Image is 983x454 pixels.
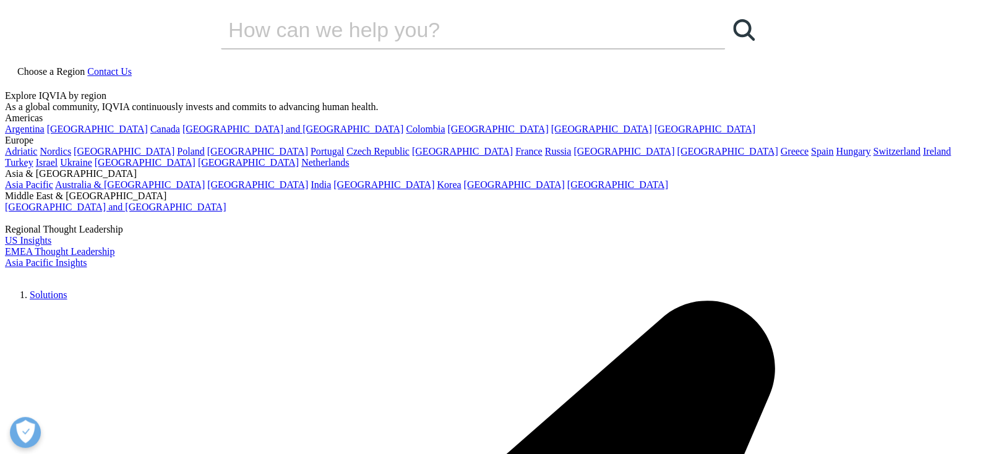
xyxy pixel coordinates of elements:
[198,157,299,168] a: [GEOGRAPHIC_DATA]
[55,179,205,190] a: Australia & [GEOGRAPHIC_DATA]
[873,146,920,156] a: Switzerland
[412,146,513,156] a: [GEOGRAPHIC_DATA]
[60,157,92,168] a: Ukraine
[333,179,434,190] a: [GEOGRAPHIC_DATA]
[5,257,87,268] a: Asia Pacific Insights
[5,113,978,124] div: Americas
[221,11,690,48] input: Pesquisar
[5,157,33,168] a: Turkey
[5,90,978,101] div: Explore IQVIA by region
[5,101,978,113] div: As a global community, IQVIA continuously invests and commits to advancing human health.
[567,179,668,190] a: [GEOGRAPHIC_DATA]
[551,124,652,134] a: [GEOGRAPHIC_DATA]
[923,146,951,156] a: Ireland
[5,124,45,134] a: Argentina
[811,146,833,156] a: Spain
[30,289,67,300] a: Solutions
[311,179,331,190] a: India
[150,124,180,134] a: Canada
[733,19,755,41] svg: Search
[655,124,755,134] a: [GEOGRAPHIC_DATA]
[95,157,195,168] a: [GEOGRAPHIC_DATA]
[677,146,778,156] a: [GEOGRAPHIC_DATA]
[5,191,978,202] div: Middle East & [GEOGRAPHIC_DATA]
[311,146,344,156] a: Portugal
[177,146,204,156] a: Poland
[5,202,226,212] a: [GEOGRAPHIC_DATA] and [GEOGRAPHIC_DATA]
[5,179,53,190] a: Asia Pacific
[301,157,349,168] a: Netherlands
[87,66,132,77] a: Contact Us
[47,124,148,134] a: [GEOGRAPHIC_DATA]
[515,146,543,156] a: France
[5,246,114,257] a: EMEA Thought Leadership
[10,417,41,448] button: Open Preferences
[74,146,174,156] a: [GEOGRAPHIC_DATA]
[447,124,548,134] a: [GEOGRAPHIC_DATA]
[5,224,978,235] div: Regional Thought Leadership
[5,135,978,146] div: Europe
[573,146,674,156] a: [GEOGRAPHIC_DATA]
[836,146,870,156] a: Hungary
[346,146,410,156] a: Czech Republic
[545,146,572,156] a: Russia
[17,66,85,77] span: Choose a Region
[5,235,51,246] a: US Insights
[5,146,37,156] a: Adriatic
[437,179,461,190] a: Korea
[40,146,71,156] a: Nordics
[36,157,58,168] a: Israel
[207,146,308,156] a: [GEOGRAPHIC_DATA]
[182,124,403,134] a: [GEOGRAPHIC_DATA] and [GEOGRAPHIC_DATA]
[463,179,564,190] a: [GEOGRAPHIC_DATA]
[780,146,808,156] a: Greece
[406,124,445,134] a: Colombia
[725,11,762,48] a: Pesquisar
[5,168,978,179] div: Asia & [GEOGRAPHIC_DATA]
[207,179,308,190] a: [GEOGRAPHIC_DATA]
